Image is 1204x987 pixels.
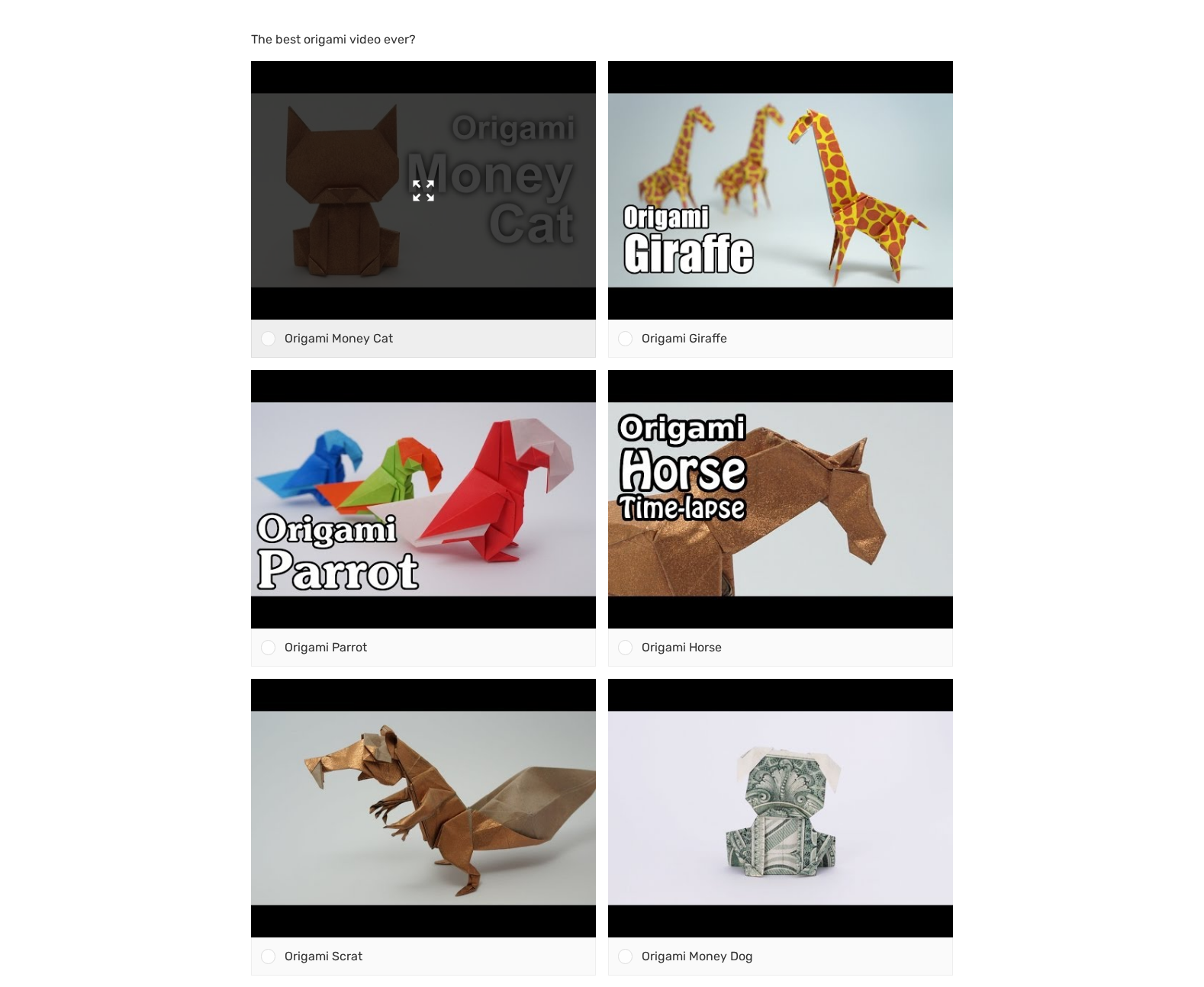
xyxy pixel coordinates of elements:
p: The best origami video ever? [251,31,953,49]
img: hqdefault.jpg [608,370,953,629]
span: Origami Money Cat [285,331,393,346]
span: Origami Money Dog [642,949,753,963]
img: hqdefault.jpg [251,679,596,937]
img: hqdefault.jpg [251,61,596,320]
img: hqdefault.jpg [251,370,596,629]
span: Origami Parrot [285,640,367,654]
img: hqdefault.jpg [608,61,953,320]
img: hqdefault.jpg [608,679,953,937]
span: Origami Giraffe [642,331,727,346]
span: Origami Scrat [285,949,362,963]
span: Origami Horse [642,640,722,654]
